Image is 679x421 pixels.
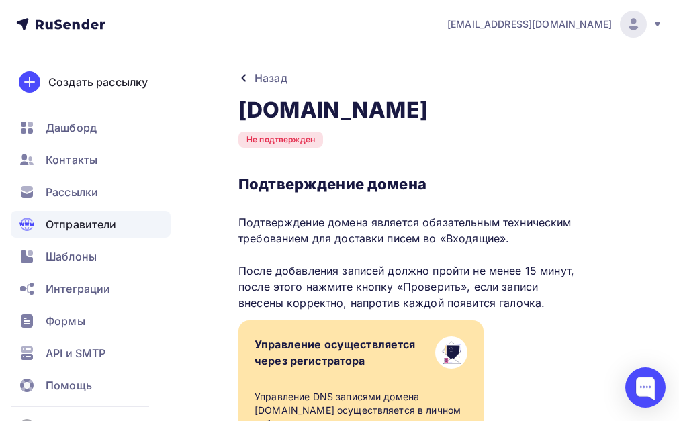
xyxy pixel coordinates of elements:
span: [EMAIL_ADDRESS][DOMAIN_NAME] [447,17,612,31]
span: Отправители [46,216,117,232]
a: Формы [11,308,171,334]
a: Дашборд [11,114,171,141]
h3: Подтверждение домена [238,175,583,193]
div: Управление осуществляется через регистратора [255,336,416,369]
p: Подтверждение домена является обязательным техническим требованием для доставки писем во «Входящи... [238,214,583,311]
a: [EMAIL_ADDRESS][DOMAIN_NAME] [447,11,663,38]
span: Дашборд [46,120,97,136]
span: Шаблоны [46,248,97,265]
span: Контакты [46,152,97,168]
div: Не подтвержден [238,132,323,148]
a: Отправители [11,211,171,238]
span: Формы [46,313,85,329]
span: Интеграции [46,281,110,297]
span: Помощь [46,377,92,393]
div: Назад [255,70,287,86]
a: Контакты [11,146,171,173]
a: Шаблоны [11,243,171,270]
span: Рассылки [46,184,98,200]
div: Создать рассылку [48,74,148,90]
span: API и SMTP [46,345,105,361]
h2: [DOMAIN_NAME] [238,97,428,124]
a: Рассылки [11,179,171,205]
